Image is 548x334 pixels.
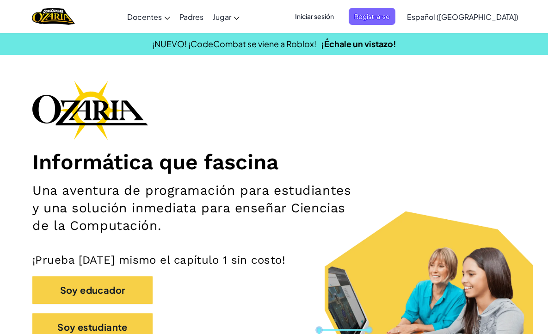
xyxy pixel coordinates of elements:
[32,7,75,26] img: Home
[213,12,231,22] span: Jugar
[32,149,516,175] h1: Informática que fascina
[175,4,208,29] a: Padres
[208,4,244,29] a: Jugar
[32,80,148,140] img: Ozaria branding logo
[32,7,75,26] a: Ozaria by CodeCombat logo
[127,12,162,22] span: Docentes
[289,8,339,25] button: Iniciar sesión
[32,182,356,235] h2: Una aventura de programación para estudiantes y una solución inmediata para enseñar Ciencias de l...
[349,8,395,25] button: Registrarse
[123,4,175,29] a: Docentes
[152,38,316,49] span: ¡NUEVO! ¡CodeCombat se viene a Roblox!
[32,253,516,267] p: ¡Prueba [DATE] mismo el capítulo 1 sin costo!
[407,12,518,22] span: Español ([GEOGRAPHIC_DATA])
[402,4,523,29] a: Español ([GEOGRAPHIC_DATA])
[32,276,153,304] button: Soy educador
[321,38,396,49] a: ¡Échale un vistazo!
